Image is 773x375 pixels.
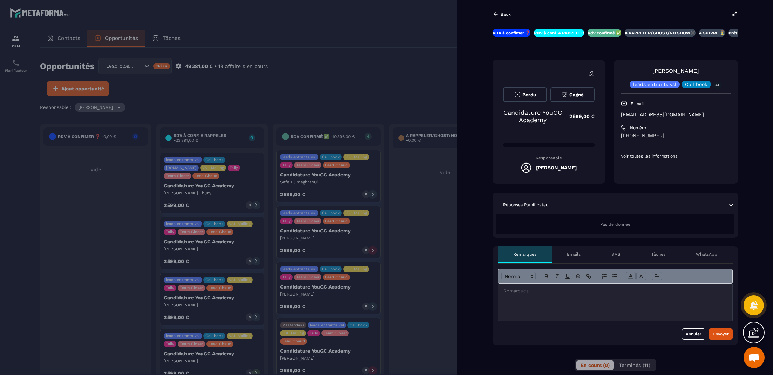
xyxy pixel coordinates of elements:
[685,82,707,87] p: Call book
[652,68,699,74] a: [PERSON_NAME]
[567,251,581,257] p: Emails
[611,251,621,257] p: SMS
[550,87,594,102] button: Gagné
[619,362,650,368] span: Terminés (11)
[696,251,717,257] p: WhatsApp
[600,222,630,227] span: Pas de donnée
[503,155,595,160] p: Responsable
[522,92,536,97] span: Perdu
[503,87,547,102] button: Perdu
[562,110,595,123] p: 2 599,00 €
[651,251,665,257] p: Tâches
[513,251,536,257] p: Remarques
[631,101,644,106] p: E-mail
[621,153,731,159] p: Voir toutes les informations
[503,109,562,124] p: Candidature YouGC Academy
[621,111,731,118] p: [EMAIL_ADDRESS][DOMAIN_NAME]
[615,360,655,370] button: Terminés (11)
[503,202,550,208] p: Réponses Planificateur
[621,132,731,139] p: [PHONE_NUMBER]
[682,328,705,340] button: Annuler
[569,92,584,97] span: Gagné
[744,347,765,368] div: Ouvrir le chat
[713,82,722,89] p: +4
[630,125,646,131] p: Numéro
[581,362,610,368] span: En cours (0)
[576,360,614,370] button: En cours (0)
[633,82,676,87] p: leads entrants vsl
[709,328,733,340] button: Envoyer
[713,331,729,338] div: Envoyer
[536,165,577,171] h5: [PERSON_NAME]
